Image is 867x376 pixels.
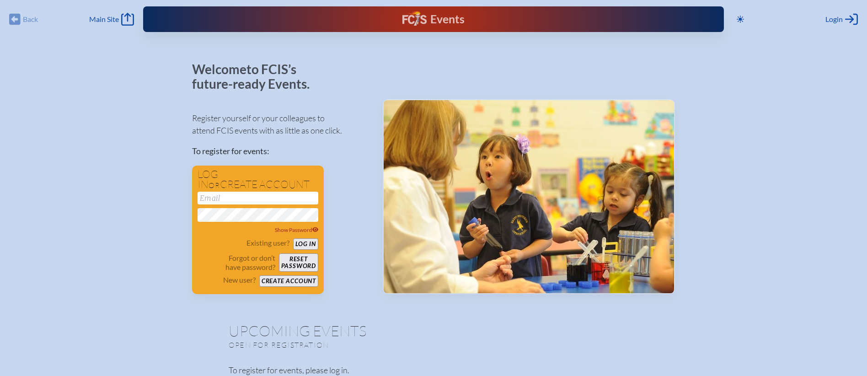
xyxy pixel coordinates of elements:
[229,323,638,338] h1: Upcoming Events
[825,15,843,24] span: Login
[89,15,119,24] span: Main Site
[223,275,256,285] p: New user?
[259,275,318,287] button: Create account
[303,11,564,27] div: FCIS Events — Future ready
[198,192,318,204] input: Email
[209,181,220,190] span: or
[293,238,318,250] button: Log in
[229,340,470,349] p: Open for registration
[198,169,318,190] h1: Log in create account
[89,13,134,26] a: Main Site
[275,226,319,233] span: Show Password
[192,62,320,91] p: Welcome to FCIS’s future-ready Events.
[192,145,368,157] p: To register for events:
[246,238,289,247] p: Existing user?
[198,253,275,272] p: Forgot or don’t have password?
[384,100,674,293] img: Events
[192,112,368,137] p: Register yourself or your colleagues to attend FCIS events with as little as one click.
[279,253,318,272] button: Resetpassword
